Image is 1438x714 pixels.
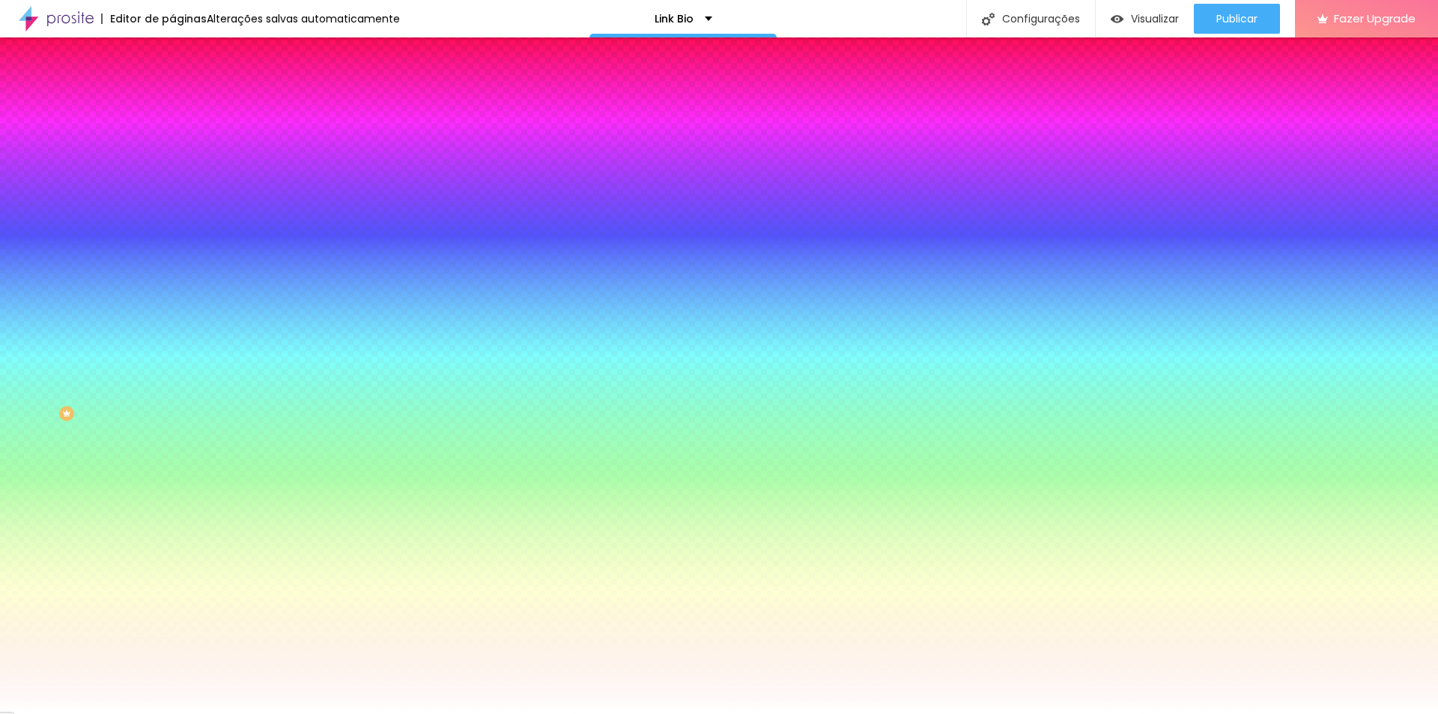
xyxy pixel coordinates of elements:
span: Visualizar [1131,13,1179,25]
img: view-1.svg [1111,13,1123,25]
button: Visualizar [1096,4,1194,34]
button: Publicar [1194,4,1280,34]
span: Fazer Upgrade [1334,12,1416,25]
div: Alterações salvas automaticamente [207,13,400,24]
img: Icone [982,13,995,25]
p: Link Bio [655,13,694,24]
span: Publicar [1216,13,1258,25]
div: Editor de páginas [101,13,207,24]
